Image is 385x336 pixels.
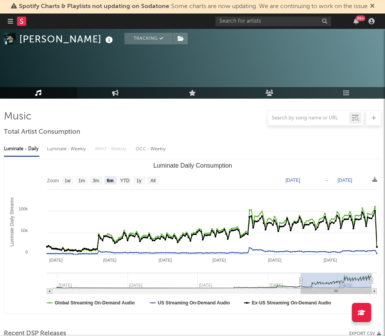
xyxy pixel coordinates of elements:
text: → [324,178,329,183]
div: Luminate - Daily [4,143,39,156]
button: Export CSV [349,331,381,336]
div: 99 + [356,15,365,21]
text: [DATE] [49,258,63,262]
div: OCC - Weekly [136,143,166,156]
text: All [150,178,155,183]
text: Luminate Daily Consumption [153,162,232,169]
text: Ex-US Streaming On-Demand Audio [252,300,331,306]
text: Global Streaming On-Demand Audio [55,300,135,306]
span: : Some charts are now updating. We are continuing to work on the issue [19,3,368,10]
text: [DATE] [212,258,226,262]
text: 3m [93,178,99,183]
text: Zoom [47,178,59,183]
input: Search for artists [215,17,331,26]
button: 99+ [353,18,359,24]
text: YTD [120,178,129,183]
text: 6m [107,178,113,183]
text: 1m [79,178,85,183]
text: [DATE] [268,258,282,262]
span: Dismiss [370,3,375,10]
text: 50k [21,228,28,233]
text: 1w [65,178,71,183]
text: [DATE] [103,258,117,262]
text: Luminate Daily Streams [9,197,15,246]
text: [DATE] [159,258,172,262]
text: US Streaming On-Demand Audio [158,300,230,306]
text: [DATE] [286,178,300,183]
text: 100k [18,207,28,211]
span: Total Artist Consumption [4,128,80,137]
button: Tracking [124,33,173,44]
text: 0 [25,250,28,254]
text: 1y [136,178,141,183]
div: Luminate - Weekly [47,143,87,156]
div: [PERSON_NAME] [19,33,115,45]
svg: Luminate Daily Consumption [4,159,381,313]
span: Spotify Charts & Playlists not updating on Sodatone [19,3,169,10]
input: Search by song name or URL [268,115,349,121]
text: [DATE] [324,258,337,262]
text: [DATE] [338,178,352,183]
